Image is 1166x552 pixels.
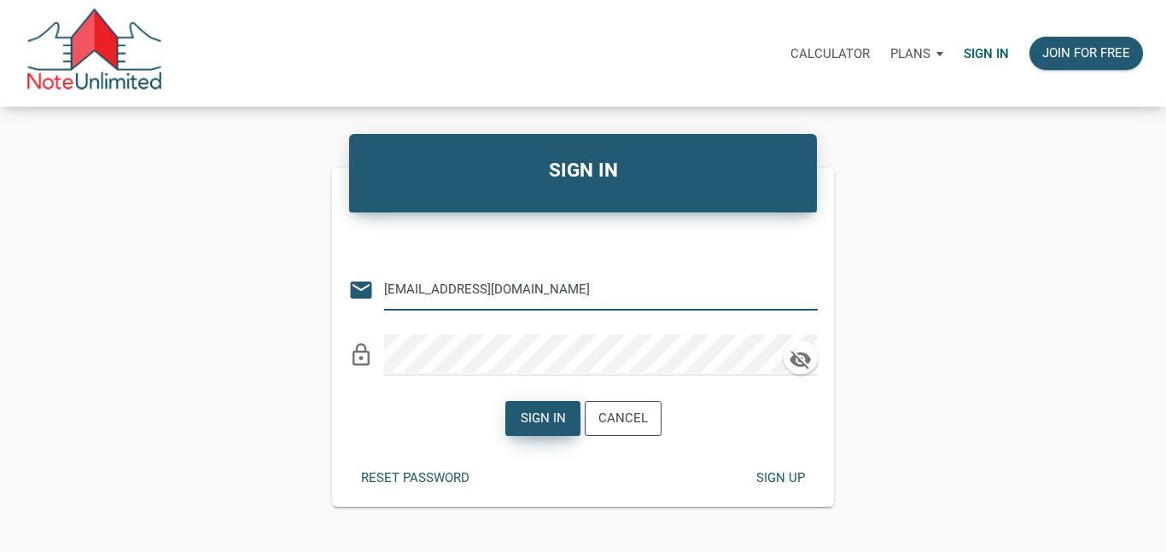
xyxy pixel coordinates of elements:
[348,277,374,303] i: email
[348,342,374,368] i: lock_outline
[505,401,580,436] button: Sign in
[361,468,469,488] div: Reset password
[890,46,930,61] p: Plans
[598,409,648,428] div: Cancel
[743,462,818,495] button: Sign up
[964,46,1009,61] p: Sign in
[880,28,953,79] button: Plans
[26,9,163,98] img: NoteUnlimited
[880,26,953,80] a: Plans
[520,409,565,428] div: Sign in
[756,468,805,488] div: Sign up
[790,46,870,61] p: Calculator
[585,401,662,436] button: Cancel
[348,462,482,495] button: Reset password
[1029,37,1143,70] button: Join for free
[384,270,792,308] input: Email
[953,26,1019,80] a: Sign in
[362,156,804,185] h4: SIGN IN
[1019,26,1153,80] a: Join for free
[780,26,880,80] a: Calculator
[1042,44,1130,63] div: Join for free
